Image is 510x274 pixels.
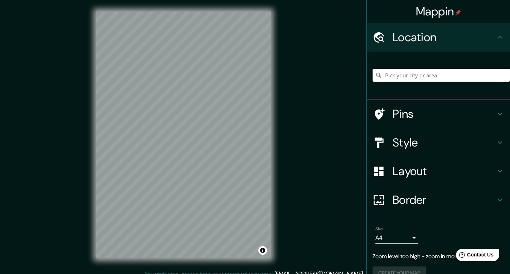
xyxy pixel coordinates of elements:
div: Location [367,23,510,52]
img: pin-icon.png [455,10,461,15]
div: A4 [375,232,418,244]
button: Toggle attribution [258,246,267,255]
div: Pins [367,100,510,128]
iframe: Help widget launcher [446,246,502,266]
div: Border [367,186,510,214]
h4: Mappin [416,4,461,19]
div: Style [367,128,510,157]
label: Size [375,226,383,232]
h4: Location [393,30,496,44]
canvas: Map [96,11,271,258]
p: Zoom level too high - zoom in more [373,252,504,261]
h4: Pins [393,107,496,121]
h4: Style [393,135,496,150]
input: Pick your city or area [373,69,510,82]
div: Layout [367,157,510,186]
h4: Border [393,193,496,207]
h4: Layout [393,164,496,178]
